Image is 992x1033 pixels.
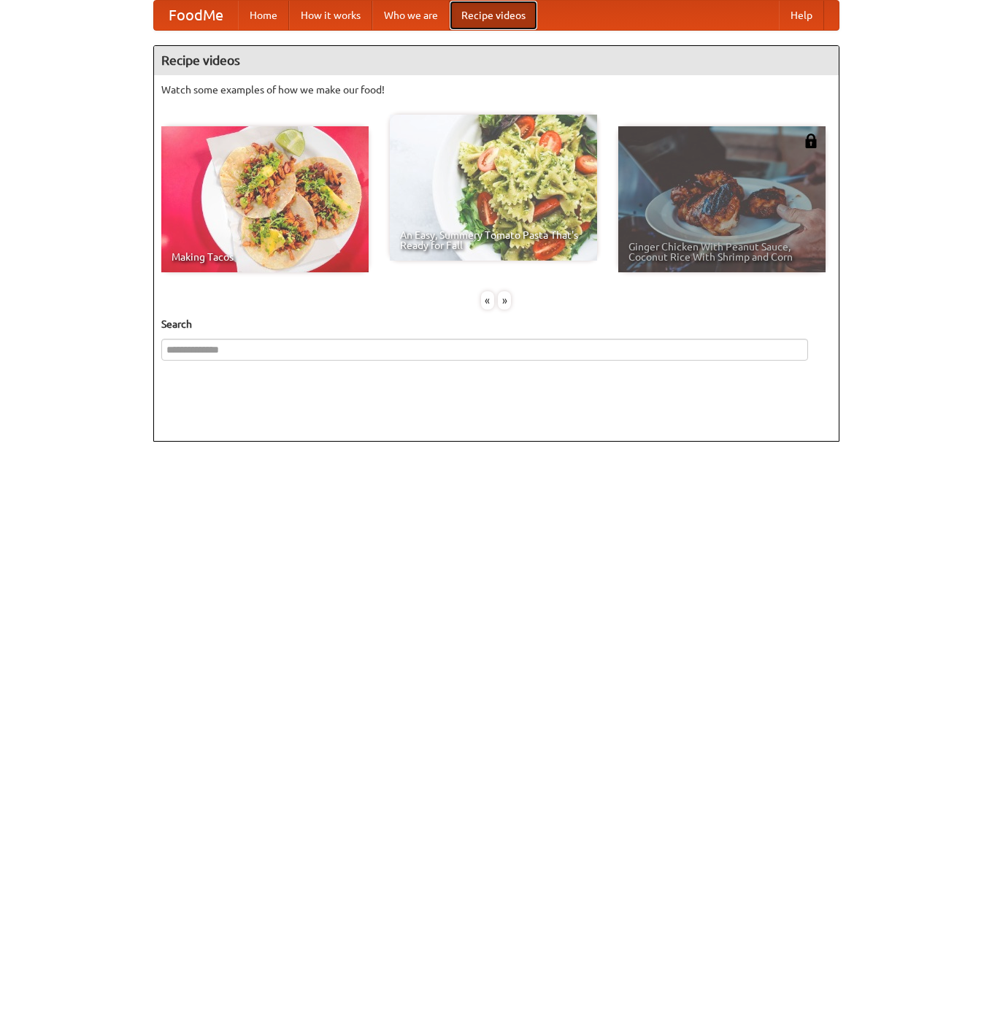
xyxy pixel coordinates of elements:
a: FoodMe [154,1,238,30]
img: 483408.png [804,134,818,148]
a: Help [779,1,824,30]
a: Recipe videos [450,1,537,30]
a: Making Tacos [161,126,369,272]
p: Watch some examples of how we make our food! [161,82,831,97]
a: Home [238,1,289,30]
h4: Recipe videos [154,46,839,75]
a: Who we are [372,1,450,30]
div: « [481,291,494,310]
a: How it works [289,1,372,30]
div: » [498,291,511,310]
h5: Search [161,317,831,331]
a: An Easy, Summery Tomato Pasta That's Ready for Fall [390,115,597,261]
span: An Easy, Summery Tomato Pasta That's Ready for Fall [400,230,587,250]
span: Making Tacos [172,252,358,262]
